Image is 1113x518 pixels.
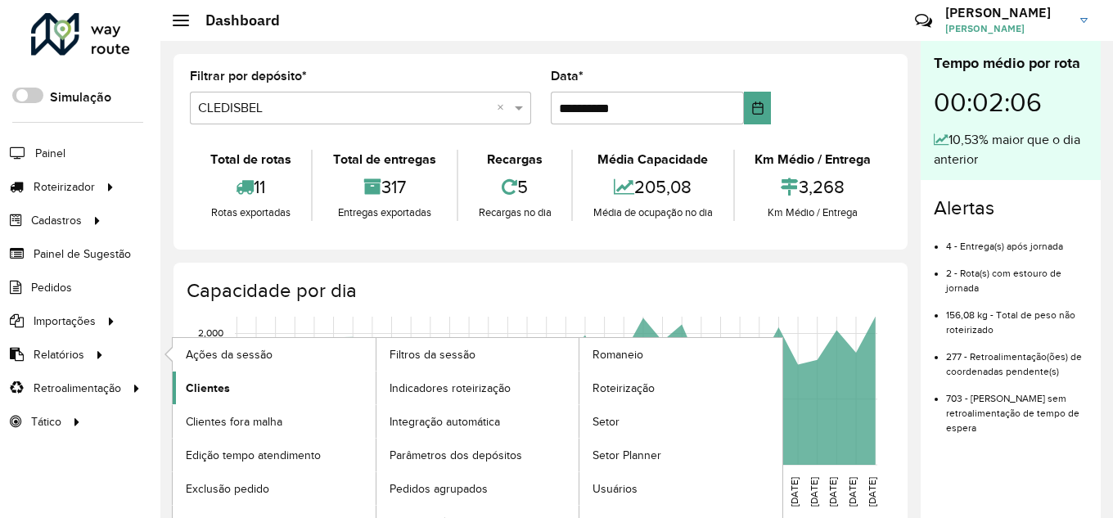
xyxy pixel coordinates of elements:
div: 10,53% maior que o dia anterior [934,130,1088,169]
span: Tático [31,413,61,430]
span: Ações da sessão [186,346,273,363]
div: Recargas [462,150,567,169]
div: Km Médio / Entrega [739,150,887,169]
span: Roteirização [593,380,655,397]
label: Simulação [50,88,111,107]
text: 2,000 [198,328,223,339]
span: Romaneio [593,346,643,363]
h2: Dashboard [189,11,280,29]
span: Clientes fora malha [186,413,282,430]
div: Média de ocupação no dia [577,205,728,221]
a: Usuários [579,472,782,505]
a: Indicadores roteirização [376,372,579,404]
a: Roteirização [579,372,782,404]
text: [DATE] [847,477,858,507]
div: 5 [462,169,567,205]
div: Média Capacidade [577,150,728,169]
div: Km Médio / Entrega [739,205,887,221]
span: Cadastros [31,212,82,229]
div: Recargas no dia [462,205,567,221]
text: [DATE] [827,477,838,507]
div: Total de entregas [317,150,452,169]
a: Exclusão pedido [173,472,376,505]
a: Parâmetros dos depósitos [376,439,579,471]
a: Setor Planner [579,439,782,471]
a: Pedidos agrupados [376,472,579,505]
text: [DATE] [789,477,800,507]
div: Rotas exportadas [194,205,307,221]
span: Roteirizador [34,178,95,196]
span: Pedidos agrupados [390,480,488,498]
div: 3,268 [739,169,887,205]
span: Clear all [497,98,511,118]
span: Exclusão pedido [186,480,269,498]
span: Pedidos [31,279,72,296]
li: 277 - Retroalimentação(ões) de coordenadas pendente(s) [946,337,1088,379]
span: Setor Planner [593,447,661,464]
div: 11 [194,169,307,205]
a: Ações da sessão [173,338,376,371]
span: Retroalimentação [34,380,121,397]
span: Painel de Sugestão [34,245,131,263]
li: 703 - [PERSON_NAME] sem retroalimentação de tempo de espera [946,379,1088,435]
span: Parâmetros dos depósitos [390,447,522,464]
span: Usuários [593,480,638,498]
a: Romaneio [579,338,782,371]
li: 4 - Entrega(s) após jornada [946,227,1088,254]
div: Total de rotas [194,150,307,169]
label: Data [551,66,584,86]
span: Clientes [186,380,230,397]
h4: Capacidade por dia [187,279,891,303]
a: Edição tempo atendimento [173,439,376,471]
div: 00:02:06 [934,74,1088,130]
label: Filtrar por depósito [190,66,307,86]
span: [PERSON_NAME] [945,21,1068,36]
span: Setor [593,413,620,430]
button: Choose Date [744,92,771,124]
span: Filtros da sessão [390,346,475,363]
span: Integração automática [390,413,500,430]
a: Contato Rápido [906,3,941,38]
a: Setor [579,405,782,438]
text: [DATE] [809,477,819,507]
a: Integração automática [376,405,579,438]
a: Filtros da sessão [376,338,579,371]
div: Entregas exportadas [317,205,452,221]
h4: Alertas [934,196,1088,220]
div: 317 [317,169,452,205]
text: [DATE] [867,477,877,507]
div: Tempo médio por rota [934,52,1088,74]
span: Importações [34,313,96,330]
a: Clientes [173,372,376,404]
span: Relatórios [34,346,84,363]
li: 156,08 kg - Total de peso não roteirizado [946,295,1088,337]
a: Clientes fora malha [173,405,376,438]
h3: [PERSON_NAME] [945,5,1068,20]
div: 205,08 [577,169,728,205]
span: Painel [35,145,65,162]
span: Edição tempo atendimento [186,447,321,464]
span: Indicadores roteirização [390,380,511,397]
li: 2 - Rota(s) com estouro de jornada [946,254,1088,295]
